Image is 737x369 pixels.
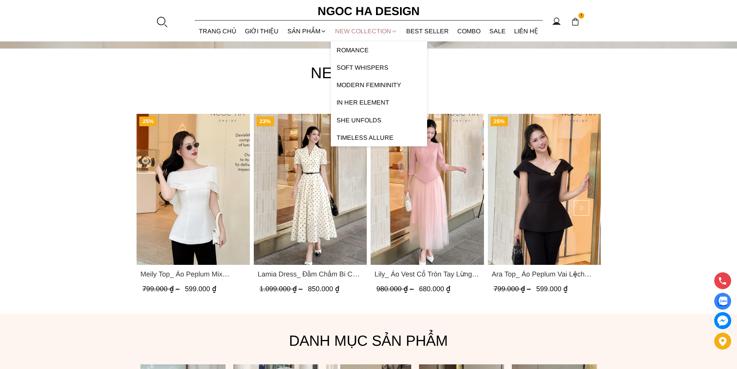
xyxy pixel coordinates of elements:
[331,129,427,146] a: Timeless Allure
[289,333,448,349] font: Danh mục sản phẩm
[374,269,480,280] span: Lily_ Áo Vest Cổ Tròn Tay Lừng Mix Chân Váy Lưới Màu Hồng A1082+CV140
[453,21,485,41] a: Combo
[140,269,246,280] span: Meily Top_ Áo Peplum Mix Choàng Vai Vải Tơ Màu Trắng A1086
[510,21,543,41] a: LIÊN HỆ
[137,114,250,265] a: Product image - Meily Top_ Áo Peplum Mix Choàng Vai Vải Tơ Màu Trắng A1086
[253,114,367,265] a: Product image - Lamia Dress_ Đầm Chấm Bi Cổ Vest Màu Kem D1003
[283,21,331,41] div: SẢN PHẨM
[259,285,304,293] span: 1.099.000 ₫
[185,285,216,293] span: 599.000 ₫
[331,94,427,111] a: In Her Element
[491,269,597,280] a: Link to Ara Top_ Áo Peplum Vai Lệch Đính Cúc Màu Đen A1084
[331,76,427,94] a: Modern Femininity
[311,2,427,21] a: Ngoc Ha Design
[402,21,453,41] a: BEST SELLER
[485,21,510,41] a: SALE
[308,285,339,293] span: 850.000 ₫
[137,60,601,85] h4: New Arrivals
[578,13,585,19] span: 1
[331,112,427,129] a: SHE UNFOLDS
[257,269,363,280] span: Lamia Dress_ Đầm Chấm Bi Cổ Vest Màu Kem D1003
[491,269,597,280] span: Ara Top_ Áo Peplum Vai Lệch Đính Cúc Màu Đen A1084
[142,285,181,293] span: 799.000 ₫
[374,269,480,280] a: Link to Lily_ Áo Vest Cổ Tròn Tay Lừng Mix Chân Váy Lưới Màu Hồng A1082+CV140
[419,285,450,293] span: 680.000 ₫
[571,17,580,26] img: img-CART-ICON-ksit0nf1
[331,21,402,41] a: NEW COLLECTION
[493,285,532,293] span: 799.000 ₫
[331,59,427,76] a: Soft Whispers
[195,21,241,41] a: TRANG CHỦ
[257,269,363,280] a: Link to Lamia Dress_ Đầm Chấm Bi Cổ Vest Màu Kem D1003
[376,285,416,293] span: 980.000 ₫
[371,114,484,265] a: Product image - Lily_ Áo Vest Cổ Tròn Tay Lừng Mix Chân Váy Lưới Màu Hồng A1082+CV140
[241,21,283,41] a: GIỚI THIỆU
[714,293,731,310] a: Display image
[536,285,567,293] span: 599.000 ₫
[718,297,727,306] img: Display image
[331,41,427,59] a: ROMANCE
[140,269,246,280] a: Link to Meily Top_ Áo Peplum Mix Choàng Vai Vải Tơ Màu Trắng A1086
[487,114,601,265] a: Product image - Ara Top_ Áo Peplum Vai Lệch Đính Cúc Màu Đen A1084
[714,312,731,329] a: messenger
